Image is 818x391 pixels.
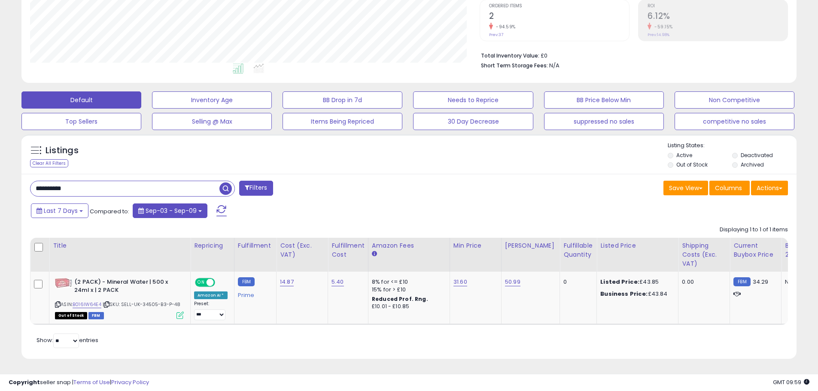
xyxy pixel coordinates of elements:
button: Items Being Repriced [283,113,402,130]
div: Amazon AI * [194,291,228,299]
div: seller snap | | [9,379,149,387]
small: Prev: 14.98% [648,32,669,37]
small: -59.15% [651,24,673,30]
button: suppressed no sales [544,113,664,130]
img: 31vd29KKSwL._SL40_.jpg [55,278,72,288]
div: 0 [563,278,590,286]
button: BB Drop in 7d [283,91,402,109]
a: B016IW64E4 [73,301,101,308]
small: -94.59% [493,24,516,30]
li: £0 [481,50,782,60]
span: N/A [549,61,560,70]
div: Prime [238,288,270,299]
a: Terms of Use [73,378,110,386]
h2: 2 [489,11,629,23]
div: Clear All Filters [30,159,68,167]
h5: Listings [46,145,79,157]
span: Columns [715,184,742,192]
button: competitive no sales [675,113,794,130]
button: Actions [751,181,788,195]
div: Shipping Costs (Exc. VAT) [682,241,726,268]
div: BB Share 24h. [785,241,816,259]
button: Last 7 Days [31,203,88,218]
label: Archived [741,161,764,168]
div: Title [53,241,187,250]
a: 5.40 [331,278,344,286]
b: (2 PACK) - Mineral Water | 500 x 24ml x | 2 PACK [74,278,179,296]
button: Non Competitive [675,91,794,109]
div: Repricing [194,241,231,250]
div: Cost (Exc. VAT) [280,241,324,259]
b: Reduced Prof. Rng. [372,295,428,303]
div: Fulfillment [238,241,273,250]
div: £43.84 [600,290,672,298]
div: Fulfillment Cost [331,241,365,259]
div: 15% for > £10 [372,286,443,294]
b: Total Inventory Value: [481,52,539,59]
span: ROI [648,4,788,9]
button: Save View [663,181,708,195]
a: 50.99 [505,278,520,286]
small: FBM [238,277,255,286]
b: Listed Price: [600,278,639,286]
div: N/A [785,278,813,286]
div: Fulfillable Quantity [563,241,593,259]
h2: 6.12% [648,11,788,23]
button: Default [21,91,141,109]
b: Business Price: [600,290,648,298]
button: Needs to Reprice [413,91,533,109]
div: £43.85 [600,278,672,286]
div: Displaying 1 to 1 of 1 items [720,226,788,234]
button: BB Price Below Min [544,91,664,109]
div: 8% for <= £10 [372,278,443,286]
div: 0.00 [682,278,723,286]
button: Top Sellers [21,113,141,130]
p: Listing States: [668,142,797,150]
span: Sep-03 - Sep-09 [146,206,197,215]
span: Show: entries [36,336,98,344]
div: £10.01 - £10.85 [372,303,443,310]
div: Min Price [453,241,498,250]
div: ASIN: [55,278,184,318]
div: Listed Price [600,241,675,250]
span: | SKU: SELL-UK-34505-B3-P-48 [103,301,181,308]
button: Selling @ Max [152,113,272,130]
span: Ordered Items [489,4,629,9]
a: 31.60 [453,278,467,286]
div: Preset: [194,301,228,320]
span: All listings that are currently out of stock and unavailable for purchase on Amazon [55,312,87,319]
small: Amazon Fees. [372,250,377,258]
span: 34.29 [753,278,769,286]
div: [PERSON_NAME] [505,241,556,250]
div: Amazon Fees [372,241,446,250]
button: Filters [239,181,273,196]
button: 30 Day Decrease [413,113,533,130]
label: Active [676,152,692,159]
span: Compared to: [90,207,129,215]
span: OFF [214,279,228,286]
div: Current Buybox Price [733,241,778,259]
a: Privacy Policy [111,378,149,386]
span: ON [196,279,207,286]
small: Prev: 37 [489,32,503,37]
span: Last 7 Days [44,206,78,215]
label: Deactivated [741,152,773,159]
a: 14.87 [280,278,294,286]
strong: Copyright [9,378,40,386]
label: Out of Stock [676,161,708,168]
b: Short Term Storage Fees: [481,62,548,69]
span: 2025-09-17 09:59 GMT [773,378,809,386]
button: Inventory Age [152,91,272,109]
button: Sep-03 - Sep-09 [133,203,207,218]
span: FBM [88,312,104,319]
small: FBM [733,277,750,286]
button: Columns [709,181,750,195]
